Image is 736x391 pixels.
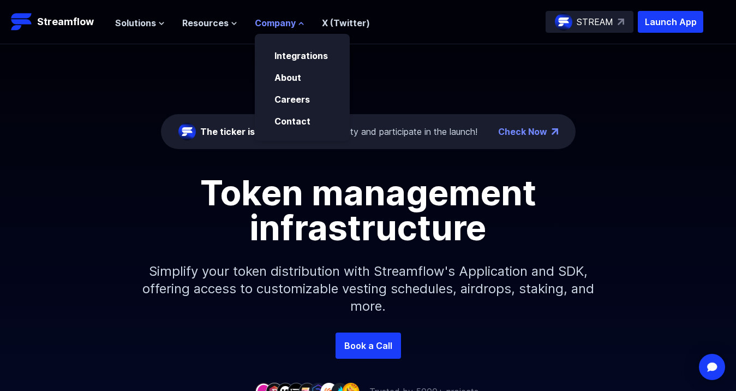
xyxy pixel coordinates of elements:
img: top-right-arrow.svg [618,19,624,25]
button: Solutions [115,16,165,29]
a: Streamflow [11,11,104,33]
a: X (Twitter) [322,17,370,28]
div: Check eligibility and participate in the launch! [200,125,477,138]
div: Open Intercom Messenger [699,354,725,380]
p: STREAM [577,15,613,28]
h1: Token management infrastructure [123,175,614,245]
span: Solutions [115,16,156,29]
img: streamflow-logo-circle.png [555,13,572,31]
button: Launch App [638,11,703,33]
a: Integrations [274,50,328,61]
a: About [274,72,301,83]
span: Resources [182,16,229,29]
p: Streamflow [37,14,94,29]
button: Company [255,16,304,29]
img: streamflow-logo-circle.png [178,123,196,140]
a: Check Now [498,125,547,138]
a: STREAM [546,11,633,33]
img: top-right-arrow.png [552,128,558,135]
span: The ticker is STREAM: [200,126,297,137]
button: Resources [182,16,237,29]
img: Streamflow Logo [11,11,33,33]
a: Careers [274,94,310,105]
a: Contact [274,116,310,127]
p: Simplify your token distribution with Streamflow's Application and SDK, offering access to custom... [134,245,603,333]
span: Company [255,16,296,29]
a: Book a Call [336,333,401,359]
